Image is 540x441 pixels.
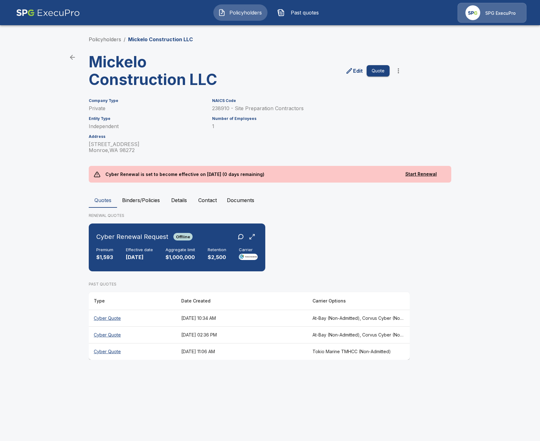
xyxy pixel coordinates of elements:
[100,166,270,183] p: Cyber Renewal is set to become effective on [DATE] (0 days remaining)
[89,53,244,88] h3: Mickelo Construction LLC
[128,36,193,43] p: Mickelo Construction LLC
[212,123,390,129] p: 1
[16,3,80,23] img: AA Logo
[287,9,322,16] span: Past quotes
[66,51,79,64] a: back
[344,66,364,76] a: edit
[485,10,516,16] p: SPG ExecuPro
[89,326,176,343] th: Cyber Quote
[117,193,165,208] button: Binders/Policies
[89,99,205,103] h6: Company Type
[353,67,363,75] p: Edit
[89,134,205,139] h6: Address
[396,168,446,180] button: Start Renewal
[176,292,307,310] th: Date Created
[173,234,193,239] span: Offline
[307,310,410,326] th: At-Bay (Non-Admitted), Corvus Cyber (Non-Admitted), Beazley, Elpha (Non-Admitted) Enhanced, Elpha...
[222,193,259,208] button: Documents
[212,99,390,103] h6: NAICS Code
[277,9,285,16] img: Past quotes Icon
[367,65,390,77] button: Quote
[208,247,226,252] h6: Retention
[458,3,526,23] a: Agency IconSPG ExecuPro
[89,292,410,360] table: responsive table
[89,123,205,129] p: Independent
[212,105,390,111] p: 238910 - Site Preparation Contractors
[213,4,267,21] button: Policyholders IconPolicyholders
[89,36,193,43] nav: breadcrumb
[176,310,307,326] th: [DATE] 10:34 AM
[176,343,307,360] th: [DATE] 11:06 AM
[89,213,451,218] p: RENEWAL QUOTES
[89,141,205,153] p: [STREET_ADDRESS] Monroe , WA 98272
[208,254,226,261] p: $2,500
[165,193,193,208] button: Details
[96,232,168,242] h6: Cyber Renewal Request
[126,247,153,252] h6: Effective date
[307,343,410,360] th: Tokio Marine TMHCC (Non-Admitted)
[89,310,176,326] th: Cyber Quote
[96,247,113,252] h6: Premium
[218,9,226,16] img: Policyholders Icon
[96,254,113,261] p: $1,593
[193,193,222,208] button: Contact
[89,116,205,121] h6: Entity Type
[89,343,176,360] th: Cyber Quote
[465,5,480,20] img: Agency Icon
[307,326,410,343] th: At-Bay (Non-Admitted), Corvus Cyber (Non-Admitted), Beazley, Elpha (Non-Admitted) Enhanced, Elpha...
[89,193,451,208] div: policyholder tabs
[89,36,121,42] a: Policyholders
[239,254,258,260] img: Carrier
[166,254,195,261] p: $1,000,000
[176,326,307,343] th: [DATE] 02:36 PM
[212,116,390,121] h6: Number of Employees
[307,292,410,310] th: Carrier Options
[239,247,258,252] h6: Carrier
[124,36,126,43] li: /
[126,254,153,261] p: [DATE]
[89,281,410,287] p: PAST QUOTES
[89,292,176,310] th: Type
[89,193,117,208] button: Quotes
[228,9,263,16] span: Policyholders
[392,65,405,77] button: more
[273,4,327,21] button: Past quotes IconPast quotes
[89,105,205,111] p: Private
[166,247,195,252] h6: Aggregate limit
